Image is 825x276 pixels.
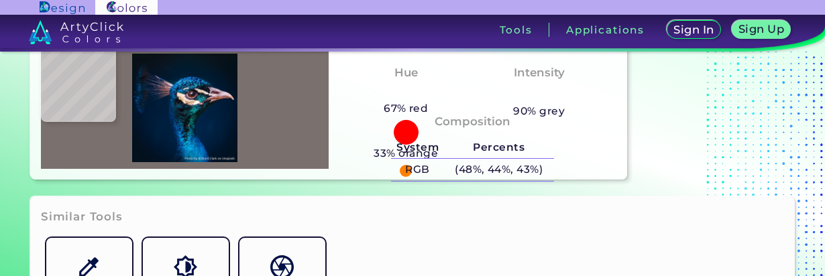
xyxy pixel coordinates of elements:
a: Sign Up [734,21,788,38]
h3: Applications [566,25,645,35]
h5: (0%, 8%, 10%, 52%) [444,182,554,204]
h3: Almost None [492,84,586,100]
h4: Intensity [514,63,565,82]
h5: Sign In [675,25,712,35]
h5: RGB [391,159,443,181]
h5: Sign Up [740,24,782,34]
h3: Tools [500,25,533,35]
h3: Orangy Red [363,84,449,100]
h5: Percents [444,136,554,158]
h3: Similar Tools [41,209,123,225]
img: logo_artyclick_colors_white.svg [29,20,123,44]
a: Sign In [669,21,718,38]
img: ArtyClick Design logo [40,1,85,14]
h4: Hue [394,63,418,82]
h5: (48%, 44%, 43%) [444,159,554,181]
h5: System [391,136,443,158]
h4: Composition [435,112,510,131]
h5: CMYK [391,182,443,204]
img: img_pavlin.jpg [48,54,322,163]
